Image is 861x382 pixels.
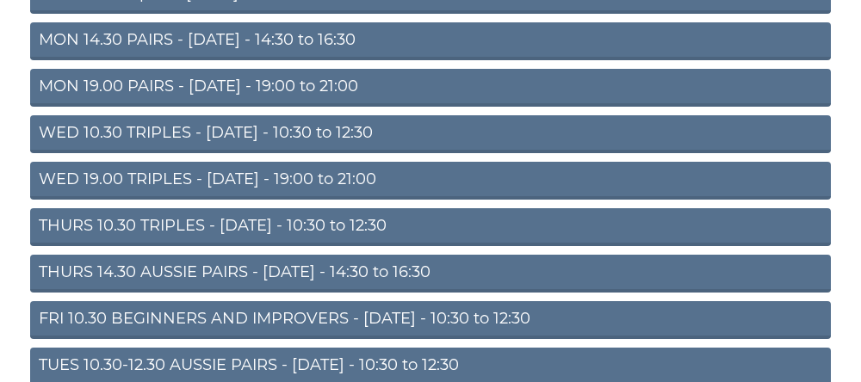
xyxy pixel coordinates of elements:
a: WED 19.00 TRIPLES - [DATE] - 19:00 to 21:00 [30,162,831,200]
a: WED 10.30 TRIPLES - [DATE] - 10:30 to 12:30 [30,115,831,153]
a: FRI 10.30 BEGINNERS AND IMPROVERS - [DATE] - 10:30 to 12:30 [30,301,831,339]
a: MON 14.30 PAIRS - [DATE] - 14:30 to 16:30 [30,22,831,60]
a: THURS 14.30 AUSSIE PAIRS - [DATE] - 14:30 to 16:30 [30,255,831,293]
a: THURS 10.30 TRIPLES - [DATE] - 10:30 to 12:30 [30,208,831,246]
a: MON 19.00 PAIRS - [DATE] - 19:00 to 21:00 [30,69,831,107]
